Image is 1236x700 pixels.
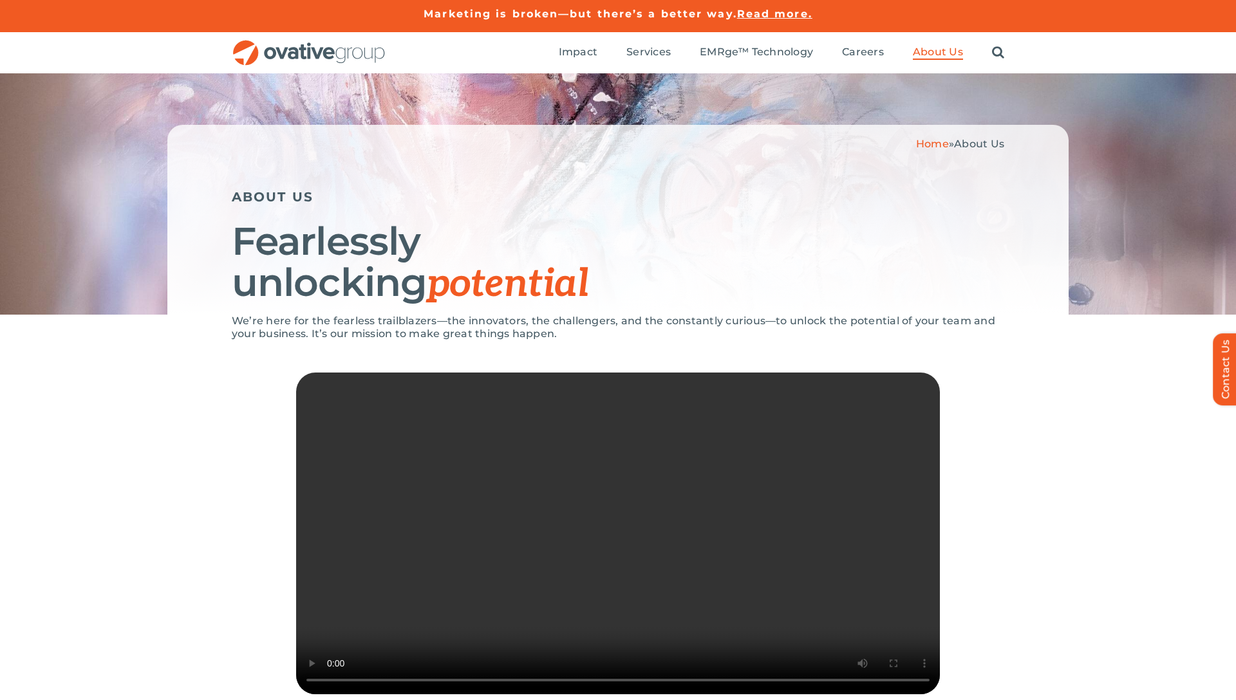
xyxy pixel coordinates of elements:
[842,46,884,59] span: Careers
[626,46,671,59] span: Services
[916,138,1004,150] span: »
[559,46,597,59] span: Impact
[559,32,1004,73] nav: Menu
[296,373,940,694] video: Sorry, your browser doesn't support embedded videos.
[626,46,671,60] a: Services
[700,46,813,59] span: EMRge™ Technology
[842,46,884,60] a: Careers
[559,46,597,60] a: Impact
[232,189,1004,205] h5: ABOUT US
[737,8,812,20] a: Read more.
[232,221,1004,305] h1: Fearlessly unlocking
[954,138,1004,150] span: About Us
[992,46,1004,60] a: Search
[700,46,813,60] a: EMRge™ Technology
[232,39,386,51] a: OG_Full_horizontal_RGB
[913,46,963,59] span: About Us
[427,261,588,308] span: potential
[913,46,963,60] a: About Us
[424,8,737,20] a: Marketing is broken—but there’s a better way.
[916,138,949,150] a: Home
[232,315,1004,340] p: We’re here for the fearless trailblazers—the innovators, the challengers, and the constantly curi...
